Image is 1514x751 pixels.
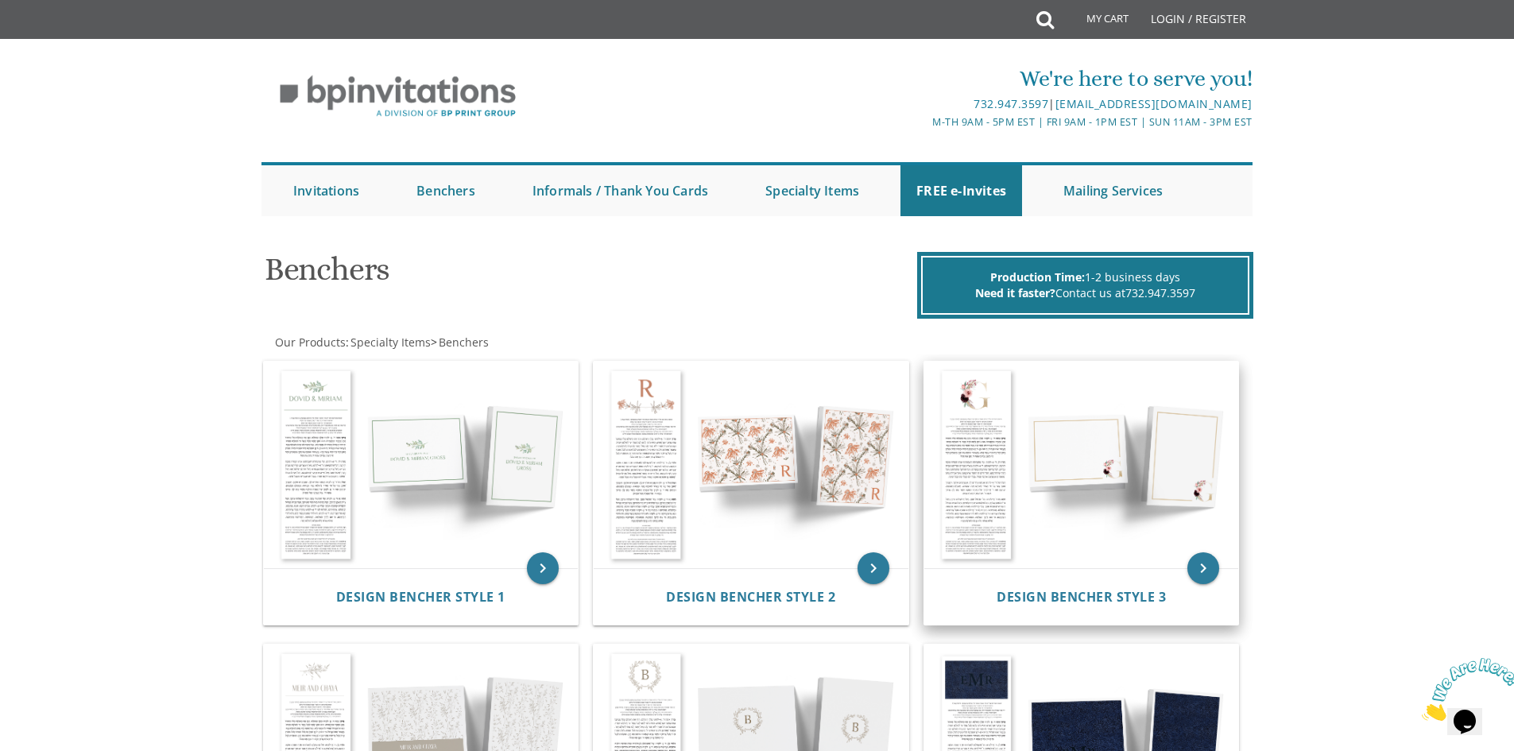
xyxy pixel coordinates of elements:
[900,165,1022,216] a: FREE e-Invites
[264,362,579,568] img: Design Bencher Style 1
[265,252,913,299] h1: Benchers
[593,63,1253,95] div: We're here to serve you!
[437,335,489,350] a: Benchers
[350,335,431,350] span: Specialty Items
[593,114,1253,130] div: M-Th 9am - 5pm EST | Fri 9am - 1pm EST | Sun 11am - 3pm EST
[990,269,1085,285] span: Production Time:
[593,95,1253,114] div: |
[1125,285,1195,300] a: 732.947.3597
[277,165,375,216] a: Invitations
[349,335,431,350] a: Specialty Items
[1052,2,1140,41] a: My Cart
[666,588,835,606] span: Design Bencher Style 2
[261,335,757,350] div: :
[749,165,875,216] a: Specialty Items
[431,335,489,350] span: >
[1415,652,1514,727] iframe: chat widget
[439,335,489,350] span: Benchers
[997,588,1166,606] span: Design Bencher Style 3
[666,590,835,605] a: Design Bencher Style 2
[517,165,724,216] a: Informals / Thank You Cards
[921,256,1249,315] div: 1-2 business days Contact us at
[336,590,505,605] a: Design Bencher Style 1
[1187,552,1219,584] a: keyboard_arrow_right
[1047,165,1179,216] a: Mailing Services
[527,552,559,584] a: keyboard_arrow_right
[336,588,505,606] span: Design Bencher Style 1
[997,590,1166,605] a: Design Bencher Style 3
[594,362,908,568] img: Design Bencher Style 2
[6,6,105,69] img: Chat attention grabber
[261,64,534,130] img: BP Invitation Loft
[401,165,491,216] a: Benchers
[858,552,889,584] a: keyboard_arrow_right
[924,362,1239,568] img: Design Bencher Style 3
[975,285,1055,300] span: Need it faster?
[1055,96,1253,111] a: [EMAIL_ADDRESS][DOMAIN_NAME]
[273,335,346,350] a: Our Products
[974,96,1048,111] a: 732.947.3597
